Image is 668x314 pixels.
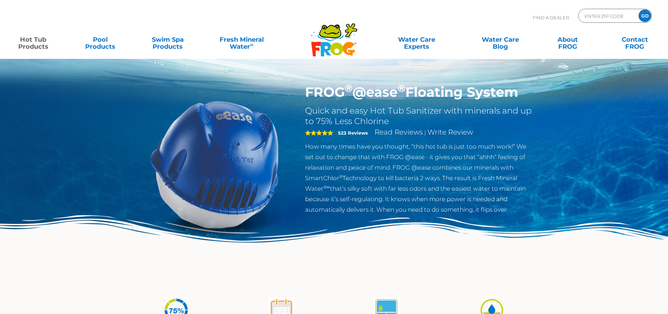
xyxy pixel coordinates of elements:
a: Water CareBlog [474,33,526,47]
a: Hot TubProducts [7,33,59,47]
a: PoolProducts [74,33,127,47]
input: GO [639,9,651,22]
a: AboutFROG [541,33,594,47]
h1: FROG @ease Floating System [305,84,534,100]
sup: ®∞ [323,184,330,190]
a: ContactFROG [609,33,661,47]
p: Find A Dealer [533,9,569,26]
img: hot-tub-product-atease-system.png [134,84,295,245]
sup: ∞ [250,42,254,47]
sup: ® [398,82,405,94]
a: Write Review [427,128,473,136]
img: Frog Products Logo [307,14,361,57]
sup: ® [345,82,352,94]
a: Fresh MineralWater∞ [209,33,274,47]
span: 5 [305,130,333,136]
strong: 523 Reviews [338,130,368,136]
a: Swim SpaProducts [142,33,194,47]
a: Water CareExperts [374,33,459,47]
sup: ® [339,174,343,179]
a: Read Reviews [375,128,423,136]
span: | [424,129,426,136]
h2: Quick and easy Hot Tub Sanitizer with minerals and up to 75% Less Chlorine [305,105,534,127]
p: How many times have you thought, “this hot tub is just too much work!” We set out to change that ... [305,141,534,215]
